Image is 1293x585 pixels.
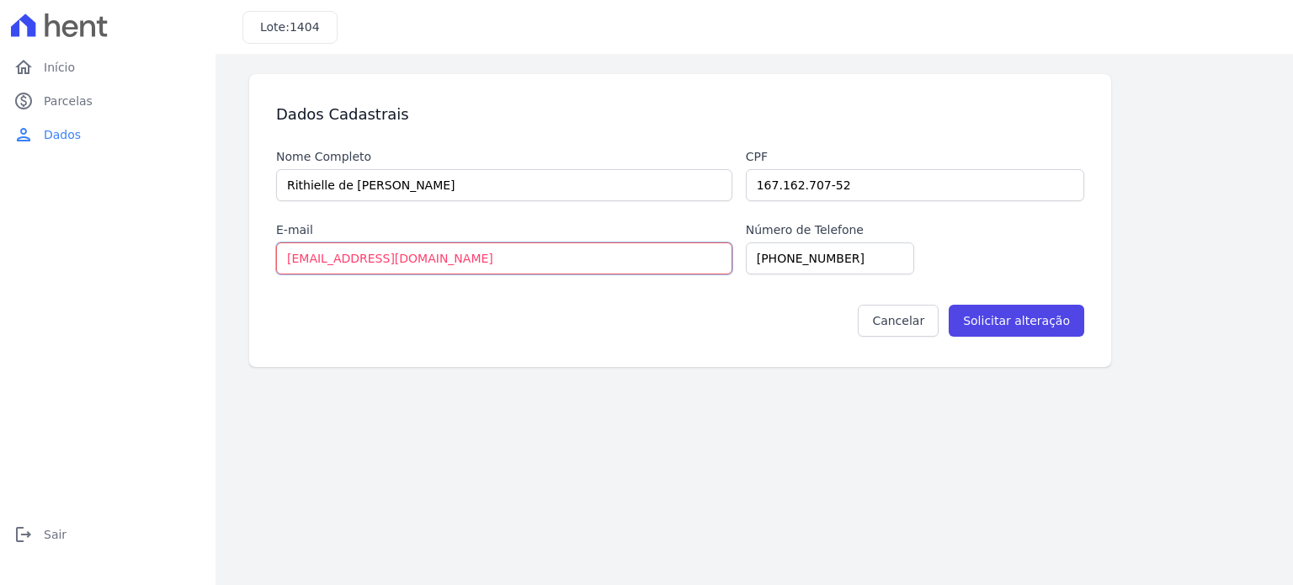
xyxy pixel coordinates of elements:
[746,148,1084,166] label: Cpf
[44,526,67,543] span: Sair
[13,57,34,77] i: home
[44,126,81,143] span: Dados
[949,305,1084,337] input: Solicitar alteração
[746,221,864,239] label: Número de Telefone
[7,118,209,152] a: personDados
[276,221,732,239] label: E-mail
[7,518,209,551] a: logoutSair
[260,19,320,36] h3: Lote:
[290,20,320,34] span: 1404
[44,59,75,76] span: Início
[276,104,409,125] h3: Dados Cadastrais
[7,84,209,118] a: paidParcelas
[7,51,209,84] a: homeInício
[276,148,732,166] label: Nome Completo
[13,91,34,111] i: paid
[13,125,34,145] i: person
[13,524,34,545] i: logout
[858,305,939,337] a: Cancelar
[44,93,93,109] span: Parcelas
